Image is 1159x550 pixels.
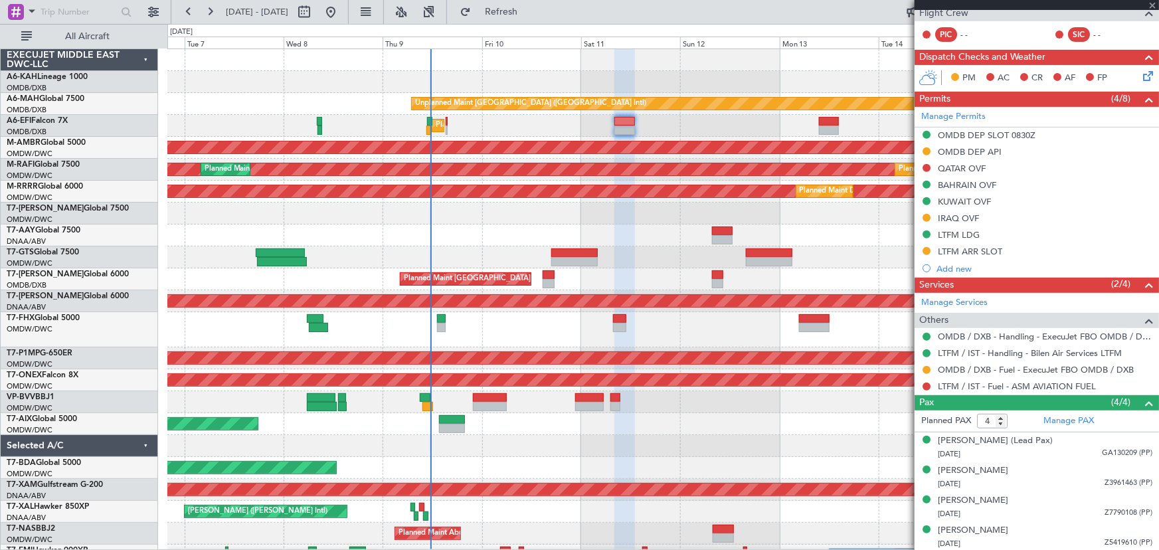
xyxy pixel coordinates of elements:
[7,227,35,234] span: T7-AAY
[482,37,581,48] div: Fri 10
[7,73,88,81] a: A6-KAHLineage 1000
[7,193,52,203] a: OMDW/DWC
[7,371,78,379] a: T7-ONEXFalcon 8X
[1043,414,1094,428] a: Manage PAX
[1097,72,1107,85] span: FP
[15,26,144,47] button: All Aircraft
[7,236,46,246] a: DNAA/ABV
[780,37,879,48] div: Mon 13
[1102,448,1152,459] span: GA130209 (PP)
[1111,395,1130,409] span: (4/4)
[919,395,934,411] span: Pax
[7,139,86,147] a: M-AMBRGlobal 5000
[938,494,1008,507] div: [PERSON_NAME]
[680,37,779,48] div: Sun 12
[7,139,41,147] span: M-AMBR
[7,227,80,234] a: T7-AAYGlobal 7500
[7,371,42,379] span: T7-ONEX
[7,481,103,489] a: T7-XAMGulfstream G-200
[7,314,80,322] a: T7-FHXGlobal 5000
[1105,537,1152,549] span: Z5419610 (PP)
[188,502,327,521] div: [PERSON_NAME] ([PERSON_NAME] Intl)
[921,296,988,310] a: Manage Services
[935,27,957,42] div: PIC
[1111,277,1130,291] span: (2/4)
[7,248,34,256] span: T7-GTS
[919,92,950,107] span: Permits
[938,196,991,207] div: KUWAIT OVF
[921,414,971,428] label: Planned PAX
[7,425,52,435] a: OMDW/DWC
[7,459,36,467] span: T7-BDA
[185,37,284,48] div: Tue 7
[998,72,1010,85] span: AC
[7,314,35,322] span: T7-FHX
[7,349,40,357] span: T7-P1MP
[415,94,646,114] div: Unplanned Maint [GEOGRAPHIC_DATA] ([GEOGRAPHIC_DATA] Intl)
[938,364,1134,375] a: OMDB / DXB - Fuel - ExecuJet FBO OMDB / DXB
[962,72,976,85] span: PM
[7,415,32,423] span: T7-AIX
[938,464,1008,478] div: [PERSON_NAME]
[938,509,960,519] span: [DATE]
[7,258,52,268] a: OMDW/DWC
[1031,72,1043,85] span: CR
[936,263,1152,274] div: Add new
[919,50,1045,65] span: Dispatch Checks and Weather
[1111,92,1130,106] span: (4/8)
[938,347,1122,359] a: LTFM / IST - Handling - Bilen Air Services LTFM
[7,415,77,423] a: T7-AIXGlobal 5000
[7,302,46,312] a: DNAA/ABV
[938,229,980,240] div: LTFM LDG
[879,37,978,48] div: Tue 14
[7,381,52,391] a: OMDW/DWC
[7,503,34,511] span: T7-XAL
[800,181,931,201] div: Planned Maint Dubai (Al Maktoum Intl)
[7,117,68,125] a: A6-EFIFalcon 7X
[1093,29,1123,41] div: - -
[7,525,36,533] span: T7-NAS
[1105,478,1152,489] span: Z3961463 (PP)
[205,159,335,179] div: Planned Maint Dubai (Al Maktoum Intl)
[399,523,548,543] div: Planned Maint Abuja ([PERSON_NAME] Intl)
[7,491,46,501] a: DNAA/ABV
[581,37,680,48] div: Sat 11
[938,524,1008,537] div: [PERSON_NAME]
[7,161,80,169] a: M-RAFIGlobal 7500
[938,146,1002,157] div: OMDB DEP API
[919,313,948,328] span: Others
[454,1,533,23] button: Refresh
[7,73,37,81] span: A6-KAH
[7,171,52,181] a: OMDW/DWC
[7,525,55,533] a: T7-NASBBJ2
[7,481,37,489] span: T7-XAM
[41,2,117,22] input: Trip Number
[938,179,996,191] div: BAHRAIN OVF
[7,248,79,256] a: T7-GTSGlobal 7500
[7,161,35,169] span: M-RAFI
[7,359,52,369] a: OMDW/DWC
[7,393,35,401] span: VP-BVV
[938,449,960,459] span: [DATE]
[7,503,89,511] a: T7-XALHawker 850XP
[383,37,482,48] div: Thu 9
[1065,72,1075,85] span: AF
[7,95,39,103] span: A6-MAH
[7,393,54,401] a: VP-BVVBBJ1
[938,539,960,549] span: [DATE]
[7,280,46,290] a: OMDB/DXB
[284,37,383,48] div: Wed 8
[938,213,979,224] div: IRAQ OVF
[921,110,986,124] a: Manage Permits
[7,83,46,93] a: OMDB/DXB
[7,117,31,125] span: A6-EFI
[938,434,1053,448] div: [PERSON_NAME] (Lead Pax)
[7,324,52,334] a: OMDW/DWC
[1068,27,1090,42] div: SIC
[474,7,529,17] span: Refresh
[938,331,1152,342] a: OMDB / DXB - Handling - ExecuJet FBO OMDB / DXB
[7,535,52,545] a: OMDW/DWC
[7,127,46,137] a: OMDB/DXB
[938,163,986,174] div: QATAR OVF
[1105,507,1152,519] span: Z7790108 (PP)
